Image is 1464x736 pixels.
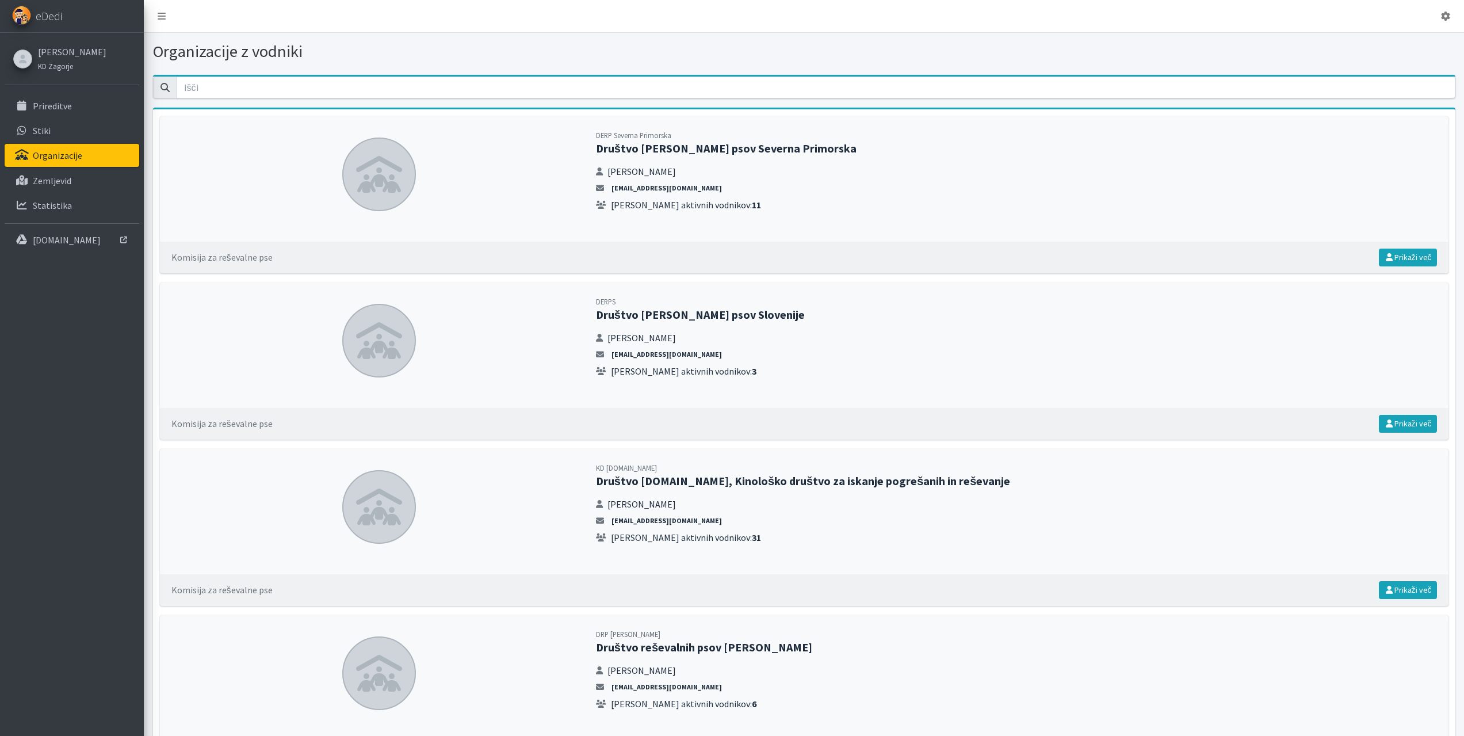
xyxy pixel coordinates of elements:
small: DERP Severna Primorska [596,131,671,140]
h1: Organizacije z vodniki [153,41,800,62]
p: Stiki [33,125,51,136]
strong: 6 [752,698,756,710]
div: Komisija za reševalne pse [171,583,273,597]
a: Prikaži več [1379,249,1437,266]
a: KD Zagorje [38,59,106,73]
p: Organizacije [33,150,82,161]
a: Prireditve [5,94,139,117]
h2: Društvo [DOMAIN_NAME], Kinološko društvo za iskanje pogrešanih in reševanje [596,474,1437,488]
span: [PERSON_NAME] [607,497,676,511]
a: [EMAIL_ADDRESS][DOMAIN_NAME] [609,183,725,193]
span: [PERSON_NAME] [607,165,676,178]
a: Prikaži več [1379,581,1437,599]
strong: 11 [752,199,761,211]
span: [PERSON_NAME] aktivnih vodnikov: [611,697,756,711]
strong: 3 [752,365,756,377]
a: [DOMAIN_NAME] [5,228,139,251]
a: [PERSON_NAME] [38,45,106,59]
h2: Društvo [PERSON_NAME] psov Slovenije [596,308,1437,322]
a: Organizacije [5,144,139,167]
a: Statistika [5,194,139,217]
p: Zemljevid [33,175,71,186]
h2: Društvo reševalnih psov [PERSON_NAME] [596,640,1437,654]
small: DERPS [596,297,616,306]
input: Išči [177,77,1455,98]
span: [PERSON_NAME] [607,663,676,677]
div: Komisija za reševalne pse [171,250,273,264]
small: DRP [PERSON_NAME] [596,630,660,639]
img: eDedi [12,6,31,25]
p: Prireditve [33,100,72,112]
a: Prikaži več [1379,415,1437,433]
a: [EMAIL_ADDRESS][DOMAIN_NAME] [609,682,725,692]
small: KD [DOMAIN_NAME] [596,463,657,472]
h2: Društvo [PERSON_NAME] psov Severna Primorska [596,142,1437,155]
span: [PERSON_NAME] aktivnih vodnikov: [611,364,756,378]
a: [EMAIL_ADDRESS][DOMAIN_NAME] [609,516,725,526]
span: [PERSON_NAME] aktivnih vodnikov: [611,198,761,212]
p: Statistika [33,200,72,211]
p: [DOMAIN_NAME] [33,234,101,246]
a: [EMAIL_ADDRESS][DOMAIN_NAME] [609,349,725,360]
span: [PERSON_NAME] [607,331,676,345]
a: Zemljevid [5,169,139,192]
div: Komisija za reševalne pse [171,417,273,430]
a: Stiki [5,119,139,142]
span: eDedi [36,7,62,25]
strong: 31 [752,532,761,543]
small: KD Zagorje [38,62,73,71]
span: [PERSON_NAME] aktivnih vodnikov: [611,531,761,544]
